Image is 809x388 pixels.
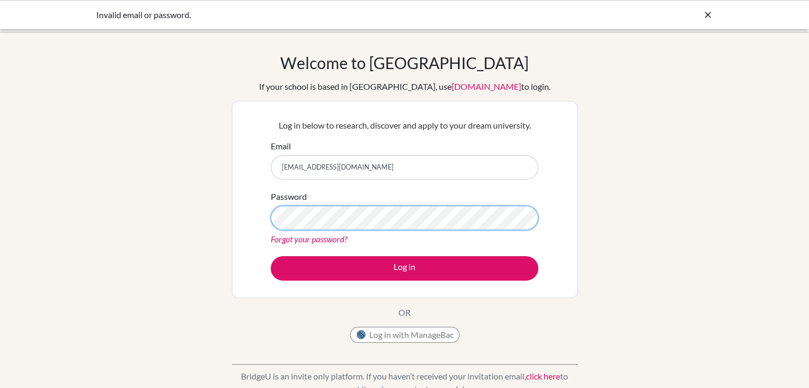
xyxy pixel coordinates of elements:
label: Email [271,140,291,153]
a: [DOMAIN_NAME] [452,81,521,91]
button: Log in [271,256,538,281]
a: Forgot your password? [271,234,347,244]
a: click here [526,371,560,381]
div: If your school is based in [GEOGRAPHIC_DATA], use to login. [259,80,551,93]
button: Log in with ManageBac [350,327,460,343]
div: Invalid email or password. [96,9,554,21]
h1: Welcome to [GEOGRAPHIC_DATA] [280,53,529,72]
p: Log in below to research, discover and apply to your dream university. [271,119,538,132]
p: OR [398,306,411,319]
label: Password [271,190,307,203]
